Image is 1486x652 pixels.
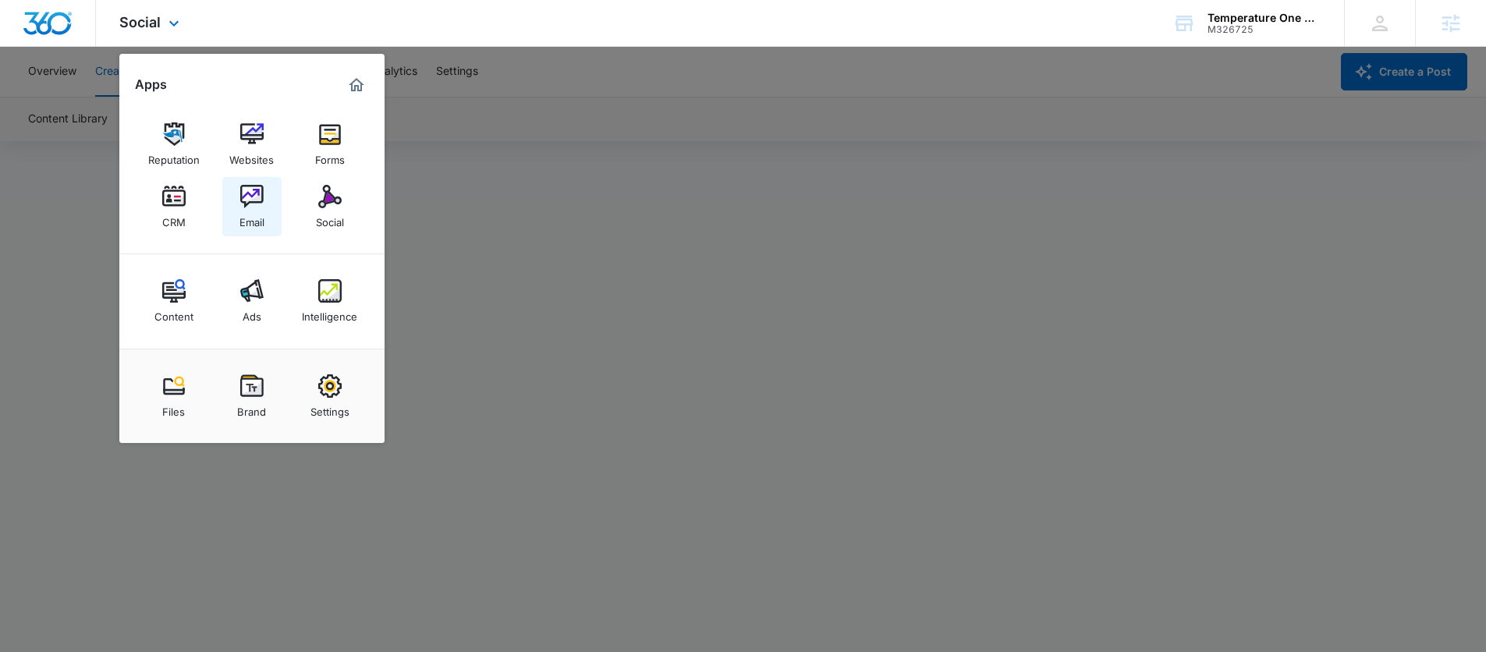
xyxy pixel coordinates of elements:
div: Content [154,303,193,323]
div: Websites [229,146,274,166]
span: Social [119,14,161,30]
div: Reputation [148,146,200,166]
a: Social [300,177,360,236]
a: Email [222,177,282,236]
a: Websites [222,115,282,174]
a: Forms [300,115,360,174]
div: account id [1208,24,1321,35]
a: Brand [222,367,282,426]
div: Files [162,398,185,418]
div: Settings [310,398,349,418]
a: CRM [144,177,204,236]
div: Social [316,208,344,229]
h2: Apps [135,77,167,92]
a: Ads [222,271,282,331]
a: Settings [300,367,360,426]
div: Email [239,208,264,229]
div: Intelligence [302,303,357,323]
a: Content [144,271,204,331]
a: Intelligence [300,271,360,331]
div: CRM [162,208,186,229]
a: Marketing 360® Dashboard [344,73,369,97]
a: Files [144,367,204,426]
div: account name [1208,12,1321,24]
div: Ads [243,303,261,323]
div: Brand [237,398,266,418]
a: Reputation [144,115,204,174]
div: Forms [315,146,345,166]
